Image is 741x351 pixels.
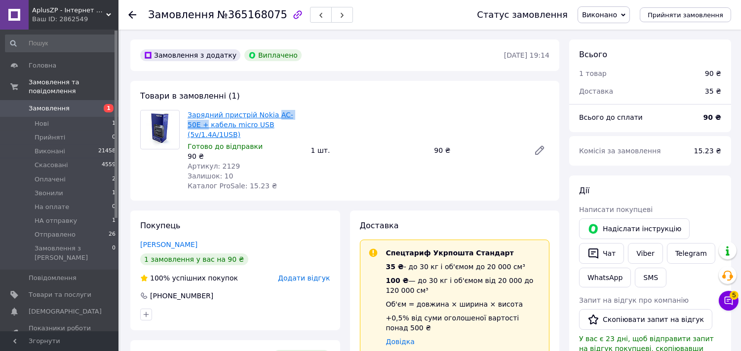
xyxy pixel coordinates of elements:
[360,221,399,230] span: Доставка
[477,10,568,20] div: Статус замовлення
[386,313,542,333] div: +0,5% від суми оголошеної вартості понад 500 ₴
[140,241,197,248] a: [PERSON_NAME]
[579,206,653,213] span: Написати покупцеві
[730,291,739,300] span: 5
[29,324,91,342] span: Показники роботи компанії
[148,9,214,21] span: Замовлення
[147,110,173,149] img: Зарядний пристрій Nokia AC-50E + кабель micro USB (5v/1.4A/1USB)
[579,218,690,239] button: Надіслати інструкцію
[386,262,542,272] div: - до 30 кг і об'ємом до 20 000 см³
[35,203,69,211] span: На оплате
[140,273,238,283] div: успішних покупок
[112,119,116,128] span: 1
[278,274,330,282] span: Додати відгук
[579,186,589,195] span: Дії
[188,151,303,161] div: 90 ₴
[35,216,77,225] span: НА отправку
[188,182,277,190] span: Каталог ProSale: 15.23 ₴
[29,61,56,70] span: Головна
[102,161,116,170] span: 4559
[32,6,106,15] span: AplusZP - Інтернет магазин оптових цін
[140,91,240,101] span: Товари в замовленні (1)
[582,11,617,19] span: Виконано
[128,10,136,20] div: Повернутися назад
[579,147,661,155] span: Комісія за замовлення
[648,11,723,19] span: Прийняти замовлення
[579,70,607,77] span: 1 товар
[579,50,607,59] span: Всього
[35,147,65,156] span: Виконані
[579,268,631,287] a: WhatsApp
[149,291,214,301] div: [PHONE_NUMBER]
[188,111,293,139] a: Зарядний пристрій Nokia AC-50E + кабель micro USB (5v/1.4A/1USB)
[109,230,116,239] span: 26
[719,291,739,311] button: Чат з покупцем5
[430,143,526,157] div: 90 ₴
[386,338,415,346] a: Довідка
[35,230,76,239] span: Отправлено
[188,162,240,170] span: Артикул: 2129
[5,35,117,52] input: Пошук
[579,113,643,121] span: Всього до сплати
[628,243,663,264] a: Viber
[530,140,549,160] a: Редагувати
[112,244,116,262] span: 0
[112,189,116,198] span: 1
[307,143,430,157] div: 1 шт.
[579,87,613,95] span: Доставка
[579,309,712,330] button: Скопіювати запит на відгук
[29,290,91,299] span: Товари та послуги
[386,299,542,309] div: Об'єм = довжина × ширина × висота
[386,249,514,257] span: Спецтариф Укрпошта Стандарт
[140,253,248,265] div: 1 замовлення у вас на 90 ₴
[35,119,49,128] span: Нові
[35,161,68,170] span: Скасовані
[188,172,233,180] span: Залишок: 10
[640,7,731,22] button: Прийняти замовлення
[150,274,170,282] span: 100%
[35,189,63,198] span: Звонили
[35,133,65,142] span: Прийняті
[35,244,112,262] span: Замовлення з [PERSON_NAME]
[98,147,116,156] span: 21458
[386,263,404,271] span: 35 ₴
[703,113,721,121] b: 90 ₴
[140,221,181,230] span: Покупець
[140,49,240,61] div: Замовлення з додатку
[579,243,624,264] button: Чат
[244,49,302,61] div: Виплачено
[35,175,66,184] span: Оплачені
[29,78,118,96] span: Замовлення та повідомлення
[579,296,689,304] span: Запит на відгук про компанію
[29,274,77,282] span: Повідомлення
[699,80,727,102] div: 35 ₴
[104,104,114,112] span: 1
[29,307,102,316] span: [DEMOGRAPHIC_DATA]
[705,69,721,78] div: 90 ₴
[386,276,542,295] div: — до 30 кг і об'ємом від 20 000 до 120 000 см³
[667,243,715,264] a: Telegram
[217,9,287,21] span: №365168075
[635,268,666,287] button: SMS
[29,104,70,113] span: Замовлення
[504,51,549,59] time: [DATE] 19:14
[112,216,116,225] span: 1
[112,203,116,211] span: 0
[32,15,118,24] div: Ваш ID: 2862549
[386,277,409,284] span: 100 ₴
[188,142,263,150] span: Готово до відправки
[112,133,116,142] span: 0
[694,147,721,155] span: 15.23 ₴
[112,175,116,184] span: 2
